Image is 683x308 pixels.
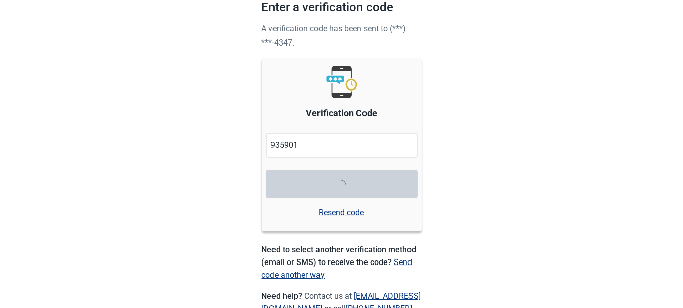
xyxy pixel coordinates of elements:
span: loading [337,180,346,189]
span: Need to select another verification method (email or SMS) to receive the code? [262,245,417,267]
a: Resend code [319,206,365,219]
label: Verification Code [306,106,377,120]
input: Enter Code Here [266,133,418,158]
span: Need help? [262,291,305,301]
span: A verification code has been sent to (***) ***-4347. [262,24,406,48]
